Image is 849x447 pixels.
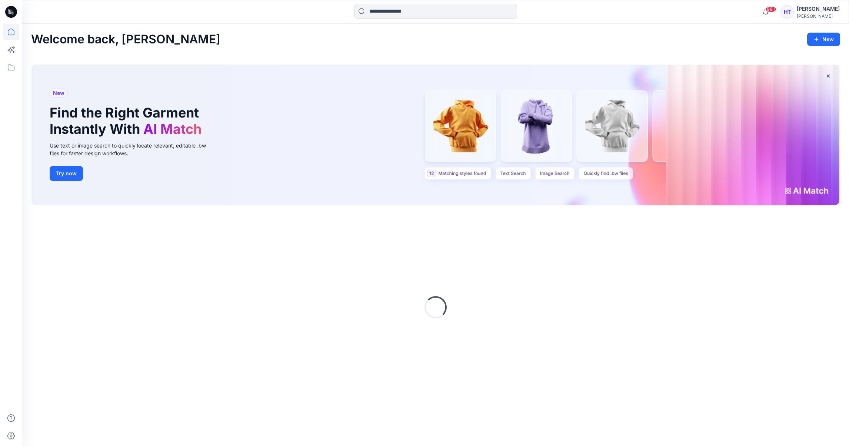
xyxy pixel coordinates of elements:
[143,121,202,137] span: AI Match
[780,5,794,19] div: HT
[53,89,64,97] span: New
[50,142,216,157] div: Use text or image search to quickly locate relevant, editable .bw files for faster design workflows.
[807,33,840,46] button: New
[797,13,840,19] div: [PERSON_NAME]
[765,6,776,12] span: 99+
[50,166,83,181] button: Try now
[50,105,205,137] h1: Find the Right Garment Instantly With
[797,4,840,13] div: [PERSON_NAME]
[31,33,220,46] h2: Welcome back, [PERSON_NAME]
